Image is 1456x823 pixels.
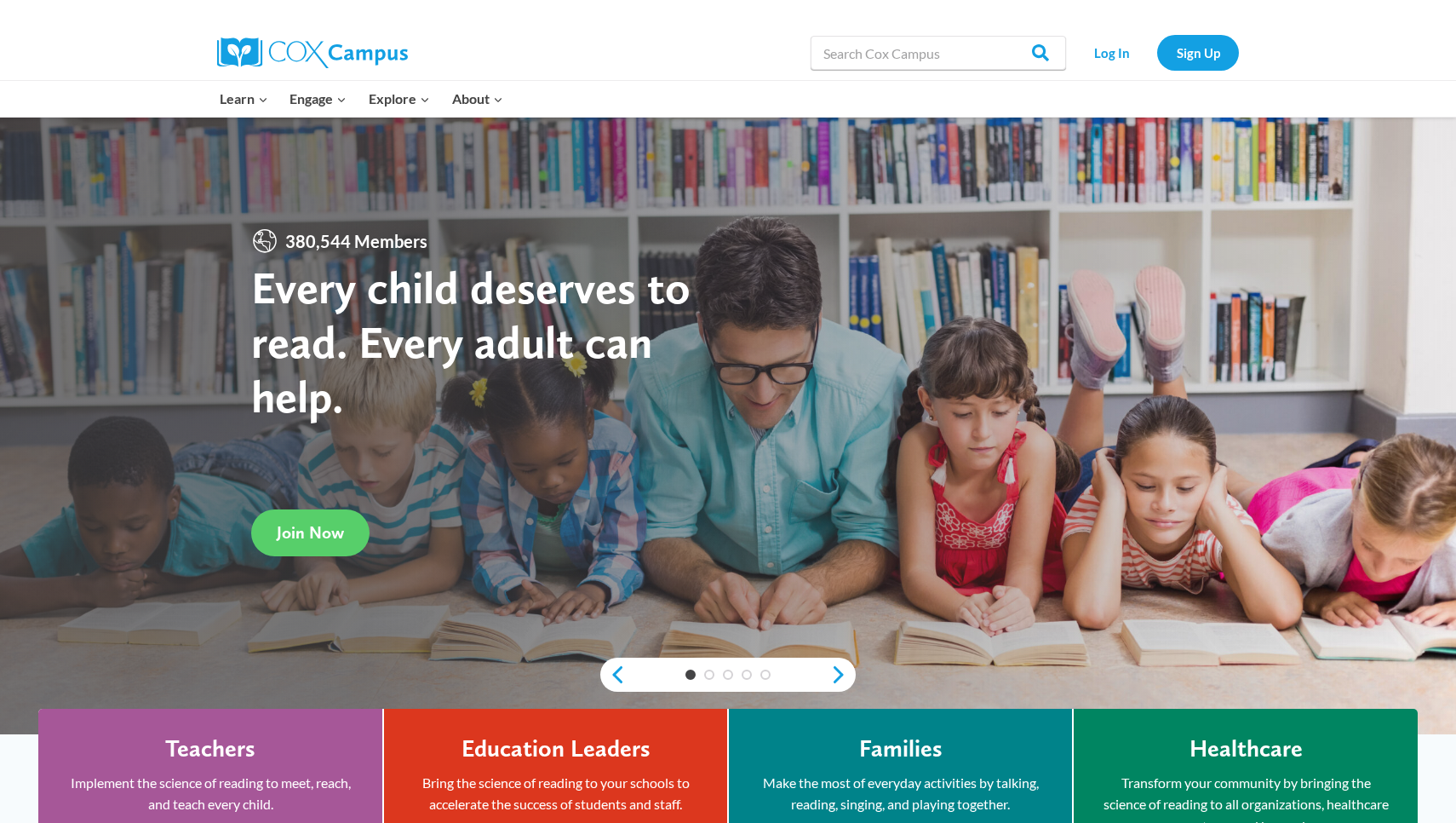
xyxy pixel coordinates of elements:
img: Cox Campus [217,37,408,68]
a: 5 [760,670,771,680]
h4: Education Leaders [461,734,651,763]
a: next [830,665,856,685]
span: Join Now [277,522,344,543]
span: Explore [369,88,430,110]
a: 3 [723,670,733,680]
span: Learn [220,88,268,110]
span: 380,544 Members [278,227,434,255]
h4: Teachers [165,734,255,763]
a: Sign Up [1157,35,1239,70]
h4: Healthcare [1189,734,1303,763]
span: Engage [289,88,347,110]
a: 1 [685,670,696,680]
h4: Families [859,734,943,763]
div: content slider buttons [600,658,856,692]
nav: Secondary Navigation [1075,35,1239,70]
a: 4 [742,670,752,680]
a: Log In [1075,35,1149,70]
p: Implement the science of reading to meet, reach, and teach every child. [64,772,357,815]
nav: Primary Navigation [209,81,513,117]
span: About [452,88,503,110]
a: 2 [704,670,714,680]
a: Join Now [251,509,370,556]
strong: Every child deserves to read. Every adult can help. [251,260,691,423]
p: Bring the science of reading to your schools to accelerate the success of students and staff. [410,772,702,815]
input: Search Cox Campus [811,36,1066,70]
p: Make the most of everyday activities by talking, reading, singing, and playing together. [754,772,1046,815]
a: previous [600,665,626,685]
